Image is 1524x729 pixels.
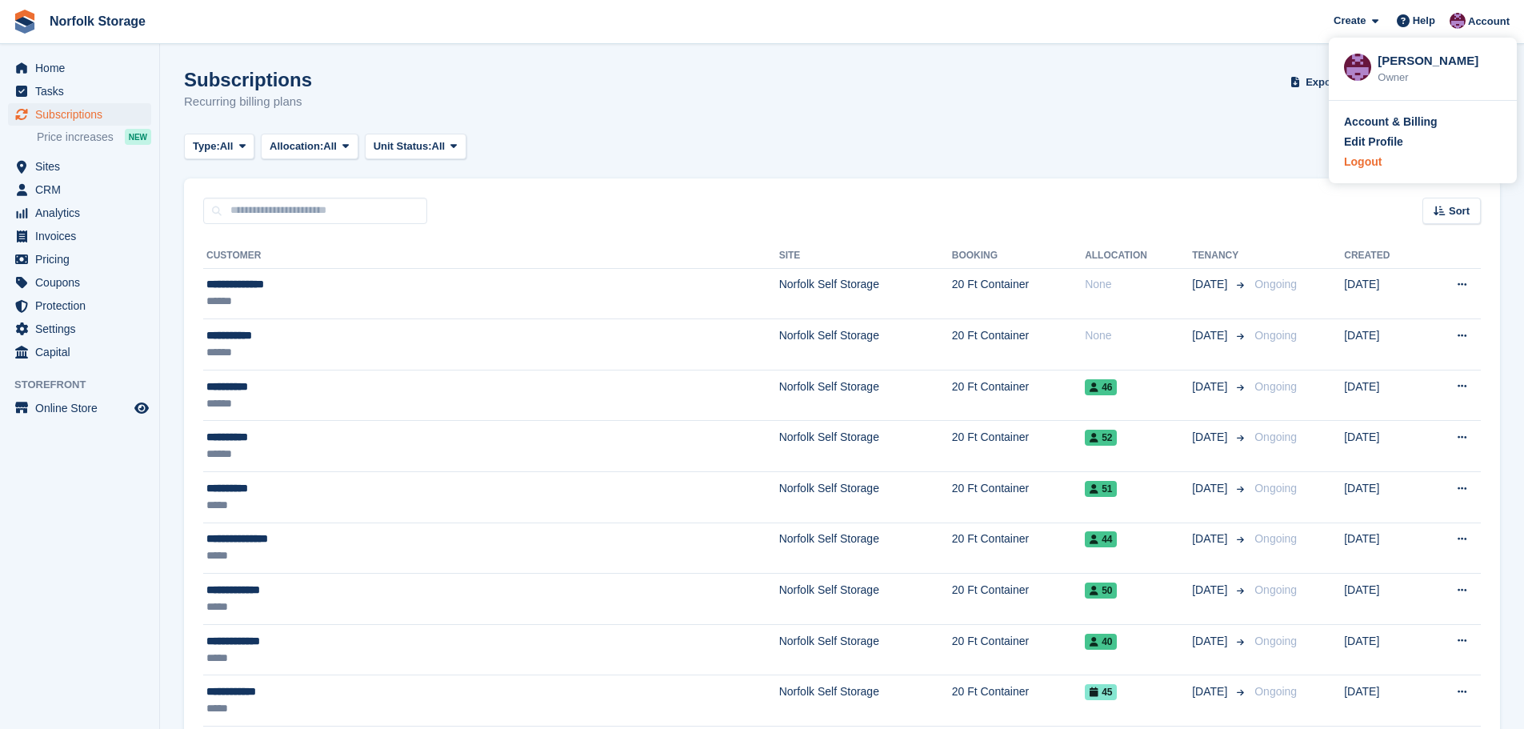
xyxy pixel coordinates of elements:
[35,155,131,178] span: Sites
[1378,70,1502,86] div: Owner
[952,268,1085,319] td: 20 Ft Container
[952,243,1085,269] th: Booking
[1344,472,1423,523] td: [DATE]
[1192,276,1230,293] span: [DATE]
[1254,532,1297,545] span: Ongoing
[374,138,432,154] span: Unit Status:
[1344,624,1423,675] td: [DATE]
[952,421,1085,472] td: 20 Ft Container
[1192,379,1230,395] span: [DATE]
[14,377,159,393] span: Storefront
[184,134,254,160] button: Type: All
[1085,634,1117,650] span: 40
[779,675,952,727] td: Norfolk Self Storage
[952,370,1085,421] td: 20 Ft Container
[1254,278,1297,290] span: Ongoing
[184,69,312,90] h1: Subscriptions
[1254,635,1297,647] span: Ongoing
[35,294,131,317] span: Protection
[35,271,131,294] span: Coupons
[1192,683,1230,700] span: [DATE]
[220,138,234,154] span: All
[8,397,151,419] a: menu
[1085,243,1192,269] th: Allocation
[779,574,952,625] td: Norfolk Self Storage
[1344,134,1502,150] a: Edit Profile
[8,248,151,270] a: menu
[779,421,952,472] td: Norfolk Self Storage
[323,138,337,154] span: All
[1378,52,1502,66] div: [PERSON_NAME]
[35,178,131,201] span: CRM
[1344,154,1502,170] a: Logout
[35,248,131,270] span: Pricing
[1085,481,1117,497] span: 51
[8,271,151,294] a: menu
[432,138,446,154] span: All
[1344,675,1423,727] td: [DATE]
[779,243,952,269] th: Site
[125,129,151,145] div: NEW
[1192,582,1230,599] span: [DATE]
[1306,74,1338,90] span: Export
[952,319,1085,371] td: 20 Ft Container
[952,472,1085,523] td: 20 Ft Container
[1344,114,1502,130] a: Account & Billing
[261,134,358,160] button: Allocation: All
[1085,327,1192,344] div: None
[8,294,151,317] a: menu
[1254,583,1297,596] span: Ongoing
[779,624,952,675] td: Norfolk Self Storage
[1449,203,1470,219] span: Sort
[1085,531,1117,547] span: 44
[8,318,151,340] a: menu
[779,319,952,371] td: Norfolk Self Storage
[13,10,37,34] img: stora-icon-8386f47178a22dfd0bd8f6a31ec36ba5ce8667c1dd55bd0f319d3a0aa187defe.svg
[1344,154,1382,170] div: Logout
[8,57,151,79] a: menu
[35,80,131,102] span: Tasks
[1344,54,1371,81] img: Jenny Leaver
[779,472,952,523] td: Norfolk Self Storage
[1334,13,1366,29] span: Create
[1254,685,1297,698] span: Ongoing
[8,80,151,102] a: menu
[952,624,1085,675] td: 20 Ft Container
[1085,684,1117,700] span: 45
[1344,319,1423,371] td: [DATE]
[37,130,114,145] span: Price increases
[8,341,151,363] a: menu
[1192,327,1230,344] span: [DATE]
[779,268,952,319] td: Norfolk Self Storage
[1344,421,1423,472] td: [DATE]
[35,318,131,340] span: Settings
[1192,429,1230,446] span: [DATE]
[1344,114,1438,130] div: Account & Billing
[35,341,131,363] span: Capital
[1413,13,1435,29] span: Help
[35,57,131,79] span: Home
[8,178,151,201] a: menu
[270,138,323,154] span: Allocation:
[1344,523,1423,574] td: [DATE]
[1254,482,1297,495] span: Ongoing
[184,93,312,111] p: Recurring billing plans
[1468,14,1510,30] span: Account
[35,225,131,247] span: Invoices
[1254,431,1297,443] span: Ongoing
[952,523,1085,574] td: 20 Ft Container
[43,8,152,34] a: Norfolk Storage
[952,574,1085,625] td: 20 Ft Container
[1192,633,1230,650] span: [DATE]
[1192,480,1230,497] span: [DATE]
[8,202,151,224] a: menu
[203,243,779,269] th: Customer
[1085,583,1117,599] span: 50
[1344,268,1423,319] td: [DATE]
[132,399,151,418] a: Preview store
[1344,574,1423,625] td: [DATE]
[1344,134,1403,150] div: Edit Profile
[1344,243,1423,269] th: Created
[1085,430,1117,446] span: 52
[1085,379,1117,395] span: 46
